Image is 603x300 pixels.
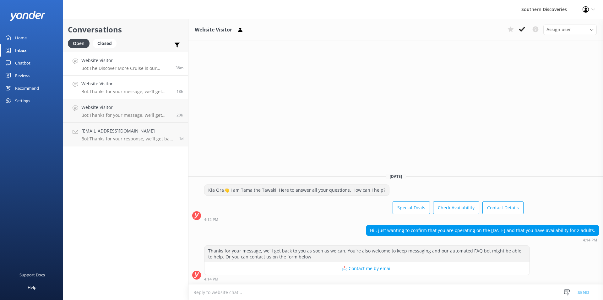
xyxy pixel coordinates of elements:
[81,57,171,64] h4: Website Visitor
[15,94,30,107] div: Settings
[81,127,174,134] h4: [EMAIL_ADDRESS][DOMAIN_NAME]
[93,39,117,48] div: Closed
[15,44,27,57] div: Inbox
[63,76,188,99] a: Website VisitorBot:Thanks for your message, we'll get back to you as soon as we can. You're also ...
[81,112,172,118] p: Bot: Thanks for your message, we'll get back to you as soon as we can. You're also welcome to kee...
[19,269,45,281] div: Support Docs
[9,11,46,21] img: yonder-white-logo.png
[177,112,183,118] span: Sep 26 2025 03:08pm (UTC +12:00) Pacific/Auckland
[482,201,524,214] button: Contact Details
[204,218,218,222] strong: 4:12 PM
[195,26,232,34] h3: Website Visitor
[204,246,530,262] div: Thanks for your message, we'll get back to you as soon as we can. You're also welcome to keep mes...
[15,69,30,82] div: Reviews
[81,65,171,71] p: Bot: The Discover More Cruise is our longest cruise for a deeper Milford Sound experience. It inc...
[15,57,30,69] div: Chatbot
[63,99,188,123] a: Website VisitorBot:Thanks for your message, we'll get back to you as soon as we can. You're also ...
[68,24,183,36] h2: Conversations
[63,123,188,146] a: [EMAIL_ADDRESS][DOMAIN_NAME]Bot:Thanks for your response, we'll get back to you as soon as we can...
[15,31,27,44] div: Home
[81,136,174,142] p: Bot: Thanks for your response, we'll get back to you as soon as we can during opening hours.
[543,25,597,35] div: Assign User
[68,40,93,47] a: Open
[204,262,530,275] button: 📩 Contact me by email
[68,39,90,48] div: Open
[433,201,479,214] button: Check Availability
[15,82,39,94] div: Recommend
[176,65,183,71] span: Sep 27 2025 10:35am (UTC +12:00) Pacific/Auckland
[204,185,389,195] div: Kia Ora👋 I am Tama the Tawaki! Here to answer all your questions. How can I help?
[63,52,188,76] a: Website VisitorBot:The Discover More Cruise is our longest cruise for a deeper Milford Sound expe...
[583,238,597,242] strong: 4:14 PM
[204,277,218,281] strong: 4:14 PM
[81,80,172,87] h4: Website Visitor
[393,201,430,214] button: Special Deals
[204,277,530,281] div: Sep 26 2025 04:14pm (UTC +12:00) Pacific/Auckland
[93,40,120,47] a: Closed
[179,136,183,141] span: Sep 26 2025 06:49am (UTC +12:00) Pacific/Auckland
[204,217,524,222] div: Sep 26 2025 04:12pm (UTC +12:00) Pacific/Auckland
[177,89,183,94] span: Sep 26 2025 04:14pm (UTC +12:00) Pacific/Auckland
[28,281,36,294] div: Help
[366,225,599,236] div: Hi , just wanting to confirm that you are operating on the [DATE] and that you have availability ...
[386,174,406,179] span: [DATE]
[546,26,571,33] span: Assign user
[81,104,172,111] h4: Website Visitor
[366,238,599,242] div: Sep 26 2025 04:14pm (UTC +12:00) Pacific/Auckland
[81,89,172,94] p: Bot: Thanks for your message, we'll get back to you as soon as we can. You're also welcome to kee...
